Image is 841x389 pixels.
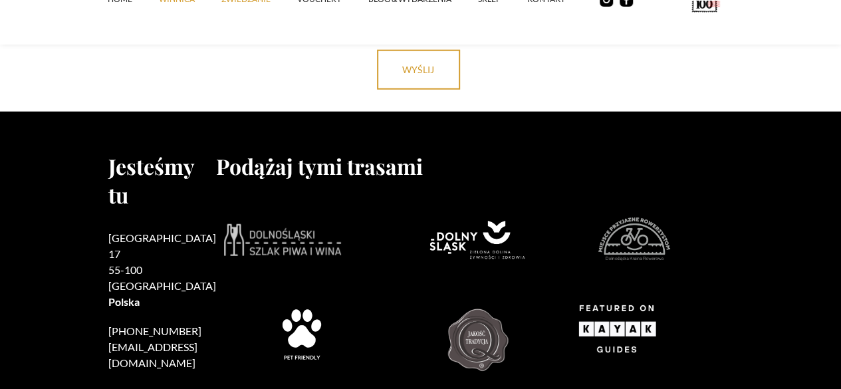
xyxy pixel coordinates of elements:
[108,295,140,308] strong: Polska
[108,324,201,337] a: [PHONE_NUMBER]
[108,340,197,369] a: [EMAIL_ADDRESS][DOMAIN_NAME]
[216,152,733,180] h2: Podążaj tymi trasami
[377,50,460,90] input: wyślij
[108,152,216,209] h2: Jesteśmy tu
[108,230,216,310] h2: [GEOGRAPHIC_DATA] 17 55-100 [GEOGRAPHIC_DATA]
